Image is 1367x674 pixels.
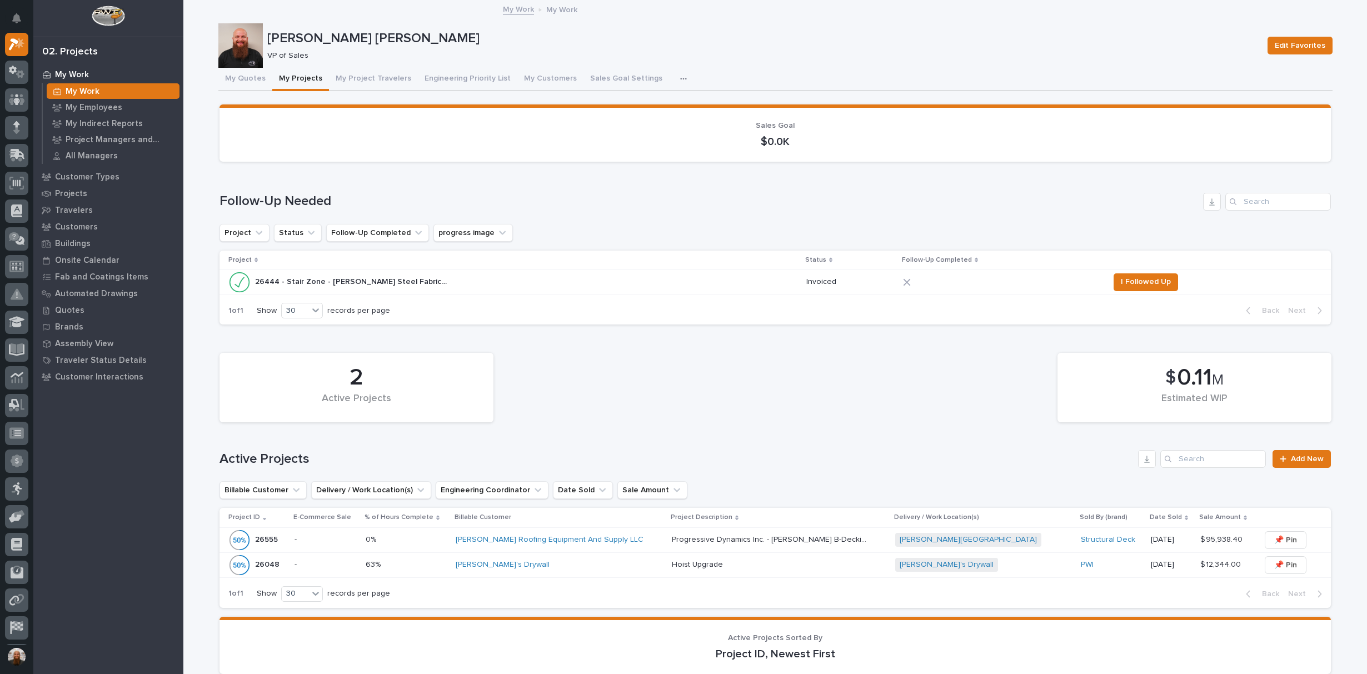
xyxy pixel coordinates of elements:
a: Fab and Coatings Items [33,268,183,285]
a: [PERSON_NAME] Roofing Equipment And Supply LLC [456,535,643,545]
button: Engineering Priority List [418,68,517,91]
p: 63% [366,558,383,570]
p: Sold By (brand) [1080,511,1127,523]
span: Next [1288,306,1313,316]
p: 26444 - Stair Zone - Douglas Steel Fabricating Corp - Recreation Center Project [255,275,452,287]
p: Sale Amount [1199,511,1241,523]
p: All Managers [66,151,118,161]
div: Active Projects [238,393,475,416]
tr: 26444 - Stair Zone - [PERSON_NAME] Steel Fabricating Corp - Recreation Center Project26444 - Stai... [219,269,1331,294]
a: Travelers [33,202,183,218]
p: Assembly View [55,339,113,349]
div: 30 [282,588,308,600]
span: 0.11 [1177,366,1212,390]
p: Invoiced [806,277,894,287]
button: Next [1284,306,1331,316]
button: I Followed Up [1114,273,1178,291]
button: Notifications [5,7,28,30]
p: Date Sold [1150,511,1182,523]
p: Hoist Upgrade [672,558,725,570]
span: 📌 Pin [1274,533,1297,547]
a: Assembly View [33,335,183,352]
a: [PERSON_NAME][GEOGRAPHIC_DATA] [900,535,1037,545]
button: My Quotes [218,68,272,91]
p: Progressive Dynamics Inc. - [PERSON_NAME] B-Decking [672,533,869,545]
button: Sales Goal Settings [583,68,669,91]
a: Structural Deck [1081,535,1135,545]
a: Customer Interactions [33,368,183,385]
button: Date Sold [553,481,613,499]
button: Follow-Up Completed [326,224,429,242]
div: 30 [282,305,308,317]
a: [PERSON_NAME]'s Drywall [900,560,994,570]
p: My Employees [66,103,122,113]
p: - [295,535,356,545]
p: - [295,560,356,570]
a: Customers [33,218,183,235]
p: Follow-Up Completed [902,254,972,266]
p: Onsite Calendar [55,256,119,266]
button: Status [274,224,322,242]
p: Project Managers and Engineers [66,135,175,145]
p: % of Hours Complete [365,511,433,523]
button: Back [1237,306,1284,316]
a: Customer Types [33,168,183,185]
p: [DATE] [1151,535,1191,545]
tr: 2604826048 -63%63% [PERSON_NAME]'s Drywall Hoist UpgradeHoist Upgrade [PERSON_NAME]'s Drywall PWI... [219,552,1331,577]
p: Status [805,254,826,266]
p: 1 of 1 [219,580,252,607]
a: Projects [33,185,183,202]
p: 26555 [255,533,280,545]
p: Traveler Status Details [55,356,147,366]
div: Estimated WIP [1076,393,1313,416]
p: E-Commerce Sale [293,511,351,523]
p: records per page [327,589,390,598]
button: Next [1284,589,1331,599]
p: Billable Customer [455,511,511,523]
button: progress image [433,224,513,242]
p: Delivery / Work Location(s) [894,511,979,523]
p: 26048 [255,558,282,570]
p: Customer Types [55,172,119,182]
button: 📌 Pin [1265,556,1306,574]
a: My Work [43,83,183,99]
span: M [1212,373,1224,387]
p: Project [228,254,252,266]
p: Project ID [228,511,260,523]
button: Sale Amount [617,481,687,499]
p: Quotes [55,306,84,316]
p: [DATE] [1151,560,1191,570]
p: My Work [55,70,89,80]
a: [PERSON_NAME]'s Drywall [456,560,550,570]
span: Add New [1291,455,1324,463]
p: $ 12,344.00 [1200,558,1243,570]
p: Project Description [671,511,732,523]
p: Automated Drawings [55,289,138,299]
button: 📌 Pin [1265,531,1306,549]
a: All Managers [43,148,183,163]
button: My Customers [517,68,583,91]
a: My Employees [43,99,183,115]
span: Back [1255,306,1279,316]
span: Edit Favorites [1275,39,1325,52]
a: Traveler Status Details [33,352,183,368]
a: My Work [33,66,183,83]
button: Delivery / Work Location(s) [311,481,431,499]
div: 2 [238,364,475,392]
button: Edit Favorites [1268,37,1333,54]
p: $0.0K [233,135,1318,148]
a: Automated Drawings [33,285,183,302]
div: Notifications [14,13,28,31]
a: Buildings [33,235,183,252]
p: Projects [55,189,87,199]
span: $ [1165,367,1176,388]
div: Search [1225,193,1331,211]
p: Buildings [55,239,91,249]
p: Show [257,306,277,316]
a: Quotes [33,302,183,318]
p: My Work [546,3,577,15]
p: My Work [66,87,99,97]
input: Search [1160,450,1266,468]
p: Fab and Coatings Items [55,272,148,282]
